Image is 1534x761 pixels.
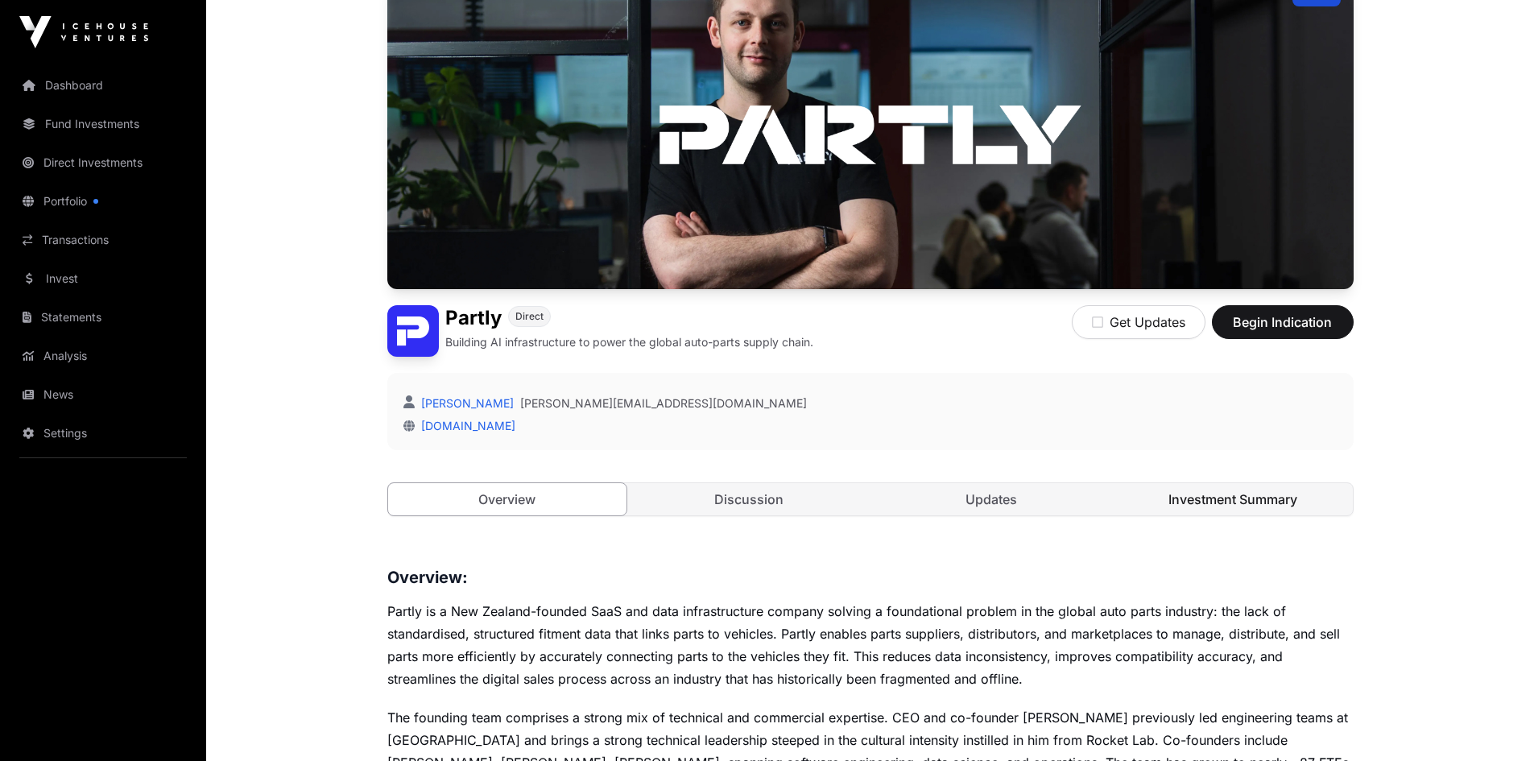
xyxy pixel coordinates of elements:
a: Invest [13,261,193,296]
h3: Overview: [387,565,1354,590]
a: Investment Summary [1114,483,1353,515]
span: Begin Indication [1232,312,1333,332]
button: Get Updates [1072,305,1205,339]
button: Begin Indication [1212,305,1354,339]
h1: Partly [445,305,502,331]
a: Updates [872,483,1111,515]
p: Building AI infrastructure to power the global auto-parts supply chain. [445,334,813,350]
span: Direct [515,310,544,323]
a: [DOMAIN_NAME] [415,419,515,432]
iframe: Chat Widget [1453,684,1534,761]
a: Settings [13,416,193,451]
a: News [13,377,193,412]
a: Transactions [13,222,193,258]
a: Overview [387,482,628,516]
a: Direct Investments [13,145,193,180]
a: Discussion [630,483,869,515]
img: Partly [387,305,439,357]
a: Fund Investments [13,106,193,142]
p: Partly is a New Zealand-founded SaaS and data infrastructure company solving a foundational probl... [387,600,1354,690]
nav: Tabs [388,483,1353,515]
a: Dashboard [13,68,193,103]
a: Begin Indication [1212,321,1354,337]
a: [PERSON_NAME][EMAIL_ADDRESS][DOMAIN_NAME] [520,395,807,412]
a: Portfolio [13,184,193,219]
a: Statements [13,300,193,335]
a: Analysis [13,338,193,374]
a: [PERSON_NAME] [418,396,514,410]
img: Icehouse Ventures Logo [19,16,148,48]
